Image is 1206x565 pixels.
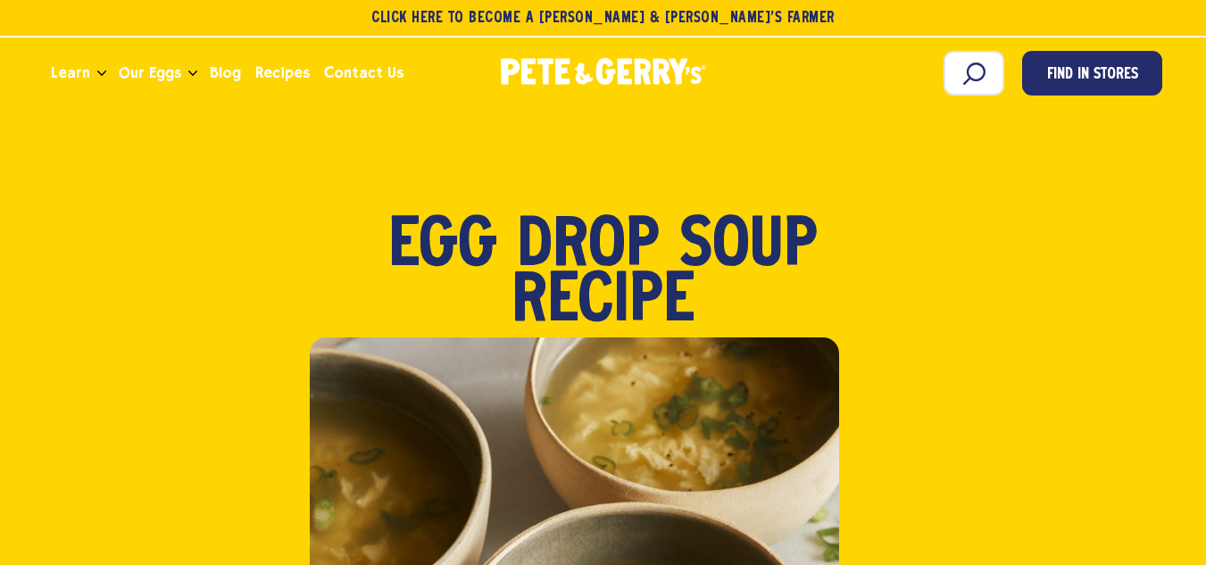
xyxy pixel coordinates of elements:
span: Recipe [512,275,694,330]
a: Recipes [248,49,317,97]
input: Search [944,51,1004,96]
span: Our Eggs [119,62,181,84]
a: Find in Stores [1022,51,1162,96]
button: Open the dropdown menu for Learn [97,71,106,77]
span: Soup [679,220,818,275]
a: Contact Us [317,49,411,97]
span: Learn [51,62,90,84]
span: Find in Stores [1047,63,1138,87]
a: Our Eggs [112,49,188,97]
span: Blog [210,62,241,84]
span: Drop [517,220,660,275]
a: Learn [44,49,97,97]
span: Egg [388,220,497,275]
span: Recipes [255,62,310,84]
span: Contact Us [324,62,403,84]
a: Blog [203,49,248,97]
button: Open the dropdown menu for Our Eggs [188,71,197,77]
